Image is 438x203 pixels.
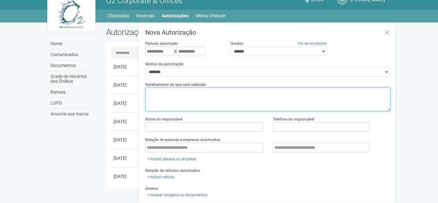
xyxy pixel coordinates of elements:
label: Horário [230,41,243,47]
label: Relação de pessoas e empresas autorizadas [145,137,220,143]
a: Ramais [49,87,96,98]
a: Incluir veículo [145,173,176,181]
h3: Nova Autorização [145,29,390,36]
label: Motivo da autorização [145,61,183,67]
a: Autorizações [162,11,189,20]
label: Telefone do responsável [273,116,314,122]
label: Anexos [145,186,158,191]
a: Documentos [49,60,96,71]
label: Período autorizado [145,41,178,47]
div: [DATE] [113,118,137,125]
div: [DATE] [113,155,137,161]
a: Ver as condições [298,41,327,46]
a: Incluir pessoa ou empresa [145,156,198,163]
div: [DATE] [113,137,137,143]
div: [DATE] [113,100,137,106]
label: Nome do responsável [145,116,183,122]
a: Grade de Horários dos Ônibus [49,71,96,87]
a: LGPD [49,98,96,109]
div: [DATE] [113,82,137,88]
a: Home [49,38,96,49]
div: a [145,47,220,56]
a: Anexar imagens ou documentos [145,191,209,199]
div: [DATE] [113,63,137,70]
h2: Autorizações [106,27,244,37]
label: Relação de veículos autorizados [145,168,200,173]
a: Comunicados [49,49,96,60]
div: [DATE] [113,173,137,180]
a: Chamados [107,11,129,20]
a: Reservas [136,11,155,20]
label: Detalhamento do que será realizado [145,82,206,88]
a: Minha Unidade [196,11,226,20]
a: Anuncie sua marca [49,109,96,119]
